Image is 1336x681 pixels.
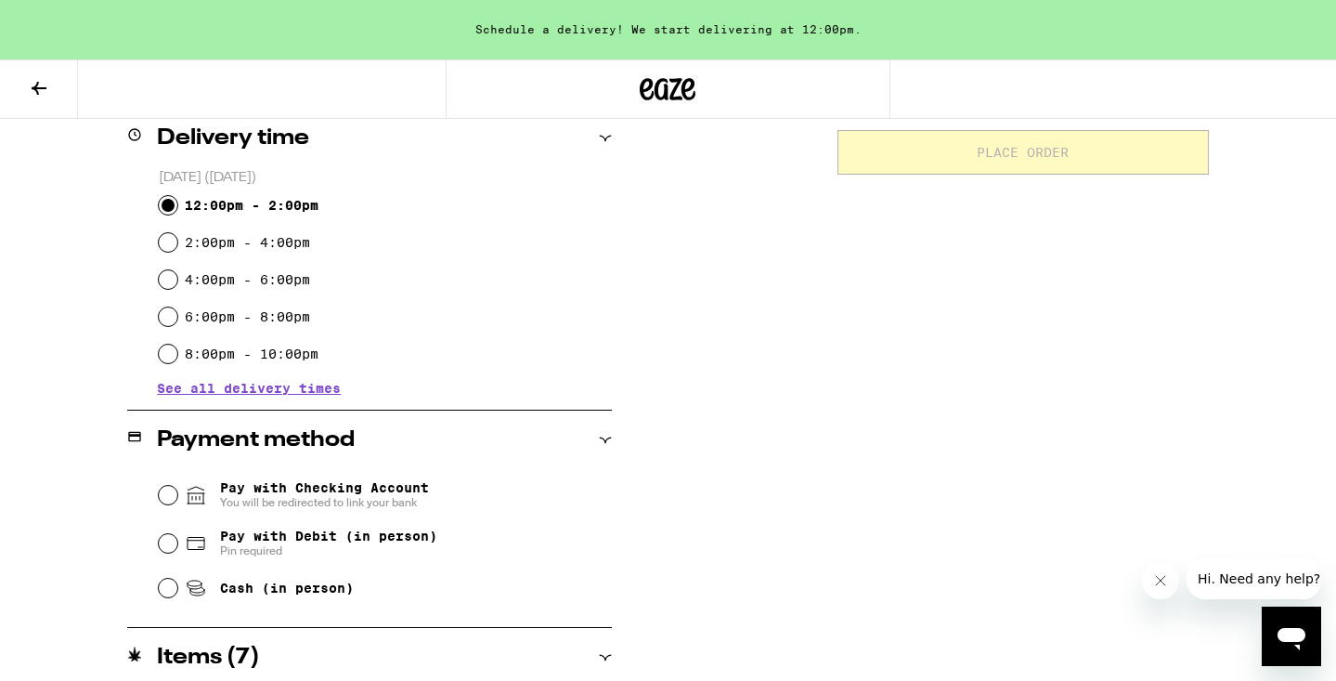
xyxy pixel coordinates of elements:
span: Cash (in person) [220,581,354,596]
label: 12:00pm - 2:00pm [185,198,318,213]
label: 2:00pm - 4:00pm [185,235,310,250]
button: See all delivery times [157,382,341,395]
span: Pay with Checking Account [220,480,429,510]
label: 4:00pm - 6:00pm [185,272,310,287]
iframe: Close message [1142,562,1179,599]
span: Place Order [977,146,1069,159]
h2: Delivery time [157,127,309,150]
iframe: Message from company [1187,558,1321,599]
label: 6:00pm - 8:00pm [185,309,310,324]
p: [DATE] ([DATE]) [159,169,613,187]
h2: Items ( 7 ) [157,647,260,669]
span: Pin required [220,543,437,558]
iframe: Button to launch messaging window [1262,607,1321,666]
span: You will be redirected to link your bank [220,495,429,510]
button: Place Order [837,130,1209,175]
label: 8:00pm - 10:00pm [185,347,318,361]
span: Pay with Debit (in person) [220,529,437,543]
h2: Payment method [157,429,355,452]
